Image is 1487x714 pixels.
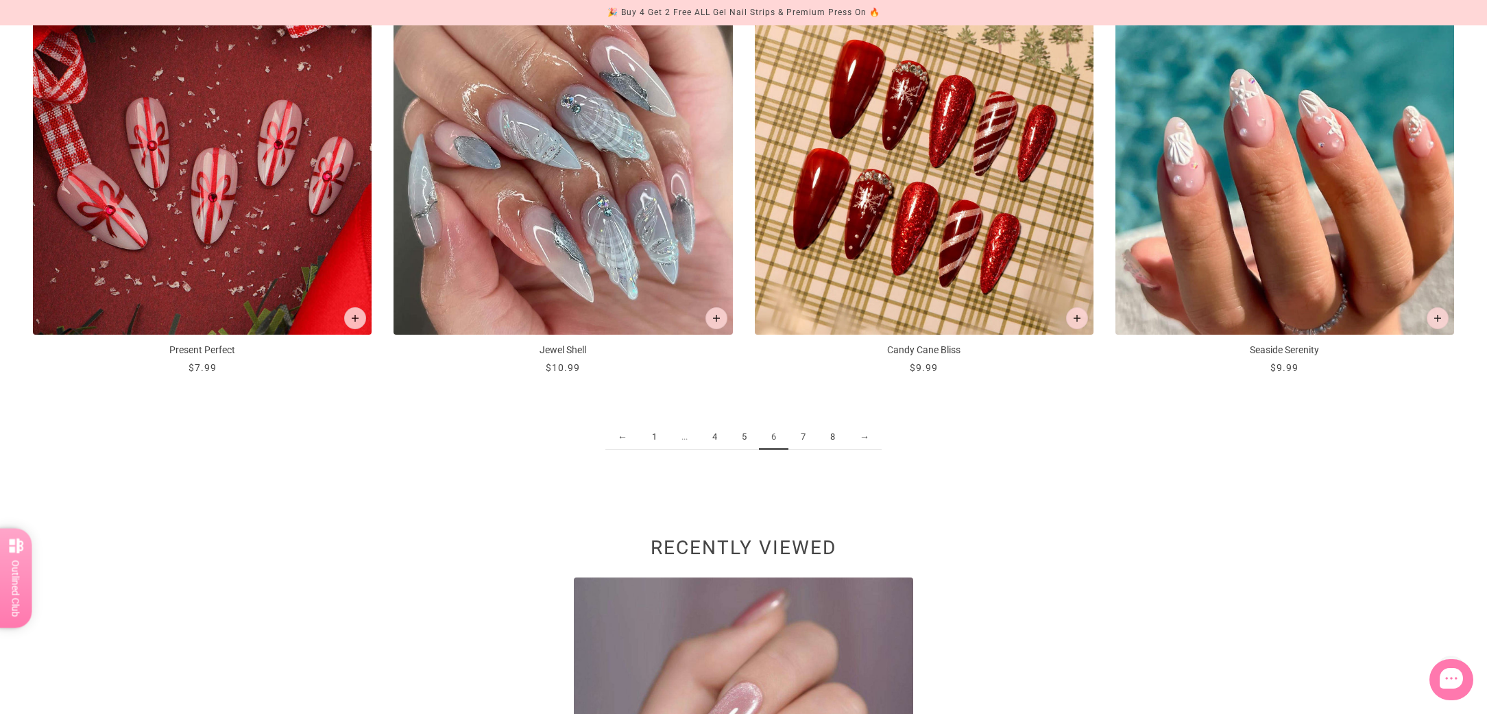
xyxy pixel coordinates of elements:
a: 1 [640,425,669,450]
a: 4 [700,425,729,450]
button: Add to cart [1427,307,1449,329]
a: 8 [818,425,847,450]
button: Add to cart [705,307,727,329]
div: 🎉 Buy 4 Get 2 Free ALL Gel Nail Strips & Premium Press On 🔥 [607,5,880,20]
p: Present Perfect [33,343,372,357]
span: $7.99 [189,362,217,373]
a: 7 [788,425,818,450]
p: Jewel Shell [394,343,732,357]
a: 5 [729,425,759,450]
span: $9.99 [1270,362,1298,373]
span: $10.99 [546,362,580,373]
p: Seaside Serenity [1115,343,1454,357]
a: ← [605,425,640,450]
button: Add to cart [1066,307,1088,329]
a: → [847,425,882,450]
span: $9.99 [910,362,938,373]
button: Add to cart [344,307,366,329]
p: Candy Cane Bliss [755,343,1093,357]
span: ... [669,425,700,450]
span: 6 [759,425,788,450]
h2: Recently viewed [33,544,1454,559]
